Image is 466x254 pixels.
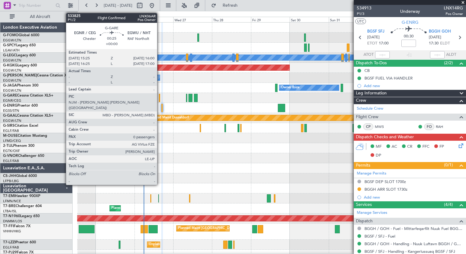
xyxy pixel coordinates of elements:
span: G-KGKG [3,64,17,67]
span: G-LEGC [3,54,16,57]
span: FFC [422,144,429,150]
div: Sat 30 [290,17,328,22]
span: Dispatch Checks and Weather [356,134,414,141]
span: MF [376,144,382,150]
a: G-SPCYLegacy 650 [3,44,36,47]
span: DP [376,153,381,159]
a: EGGW/LTN [3,78,21,83]
a: G-FOMOGlobal 6000 [3,34,39,37]
span: BGSF SFJ [367,29,385,35]
a: G-GAALCessna Citation XLS+ [3,114,53,118]
div: Sun 31 [329,17,367,22]
div: [DATE] [78,12,89,17]
a: T7-FFIFalcon 7X [3,224,30,228]
div: BGSF FUEL VIA HANDLER [364,76,413,81]
a: EGSS/STN [3,108,19,113]
span: Pos Owner [444,11,463,16]
span: Services [356,201,372,208]
a: RAH [436,124,450,129]
span: 17:00 [379,41,389,47]
span: ETOT [367,41,377,47]
span: Refresh [217,3,243,8]
input: Trip Number [19,1,54,10]
span: Permits [356,162,370,169]
a: BGSF / SFJ - Handling - Kangerlussuaq BGSF / SFJ [364,249,455,254]
div: Planned Maint [GEOGRAPHIC_DATA] ([GEOGRAPHIC_DATA] Intl) [178,224,280,233]
button: All Aircraft [7,12,66,22]
a: G-LEGCLegacy 600 [3,54,36,57]
button: Refresh [208,1,245,10]
div: Underway [400,8,420,15]
div: FO [424,123,434,130]
input: --:-- [375,51,390,58]
a: T7-EMIHawker 900XP [3,194,40,198]
span: 00:30 [404,34,414,40]
span: LNX14RG [444,5,463,11]
span: Dispatch To-Dos [356,60,387,67]
div: Unplanned Maint [GEOGRAPHIC_DATA] ([GEOGRAPHIC_DATA]) [149,240,249,249]
a: LFPB/LBG [3,179,19,183]
span: P1/3 [357,11,371,16]
span: 2-TIJL [3,144,13,148]
span: T7-BRE [3,204,16,208]
span: M-OUSE [3,134,18,138]
a: G-GARECessna Citation XLS+ [3,94,53,97]
div: BGGH ARR SLOT 1730z [364,187,407,192]
span: 534913 [357,5,371,11]
span: T7-N1960 [3,214,20,218]
a: EGLF/FAB [3,159,19,163]
span: T7-FFI [3,224,14,228]
span: FP [439,144,444,150]
span: G-GAAL [3,114,17,118]
span: (2/2) [444,60,453,66]
div: CB [364,68,370,73]
div: Fri 29 [251,17,290,22]
span: All Aircraft [16,15,64,19]
a: DNMM/LOS [3,219,22,224]
a: EGLF/FAB [3,129,19,133]
a: G-KGKGLegacy 600 [3,64,37,67]
a: G-VNORChallenger 650 [3,154,44,158]
div: BGSF DEP SLOT 1700z [364,179,406,184]
div: CP [363,123,373,130]
a: EGGW/LTN [3,88,21,93]
a: EGGW/LTN [3,68,21,73]
div: Add new [364,195,463,200]
a: G-ENRGPraetor 600 [3,104,38,108]
a: Schedule Crew [357,106,383,112]
div: Planned Maint Warsaw ([GEOGRAPHIC_DATA]) [111,204,185,213]
a: LGAV/ATH [3,48,20,53]
a: T7-BREChallenger 604 [3,204,42,208]
span: Dispatch [356,218,373,225]
a: LFMD/CEQ [3,139,21,143]
a: Manage Services [357,210,387,216]
span: G-ENRG [3,104,17,108]
span: CS-JHH [3,174,16,178]
span: AC [392,144,397,150]
a: G-SIRSCitation Excel [3,124,38,128]
span: 17:30 [429,41,439,47]
a: BGGH / GOH - Fuel - Mittarfeqarfiit Nuuk Fuel BGGH / GOH [364,226,463,231]
a: T7-N1960Legacy 650 [3,214,40,218]
span: T7-EMI [3,194,15,198]
span: BGGH GOH [429,29,451,35]
a: BGSF / SFJ - Fuel [364,234,395,239]
span: Crew [356,97,366,104]
span: (4/4) [444,201,453,208]
a: M-OUSECitation Mustang [3,134,47,138]
span: CR [407,144,412,150]
a: MWS [375,124,389,129]
span: [DATE] [429,34,441,41]
a: 2-TIJLPhenom 300 [3,144,34,148]
span: Flight Crew [356,114,378,121]
span: T7-LZZI [3,241,16,244]
span: G-SIRS [3,124,15,128]
span: G-ENRG [402,19,418,26]
a: EGLF/FAB [3,245,19,250]
span: [DATE] [367,34,380,41]
span: G-JAGA [3,84,17,87]
button: UTC [355,19,366,24]
div: Tue 26 [134,17,173,22]
a: EGTK/OXF [3,149,20,153]
span: ATOT [364,52,374,58]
